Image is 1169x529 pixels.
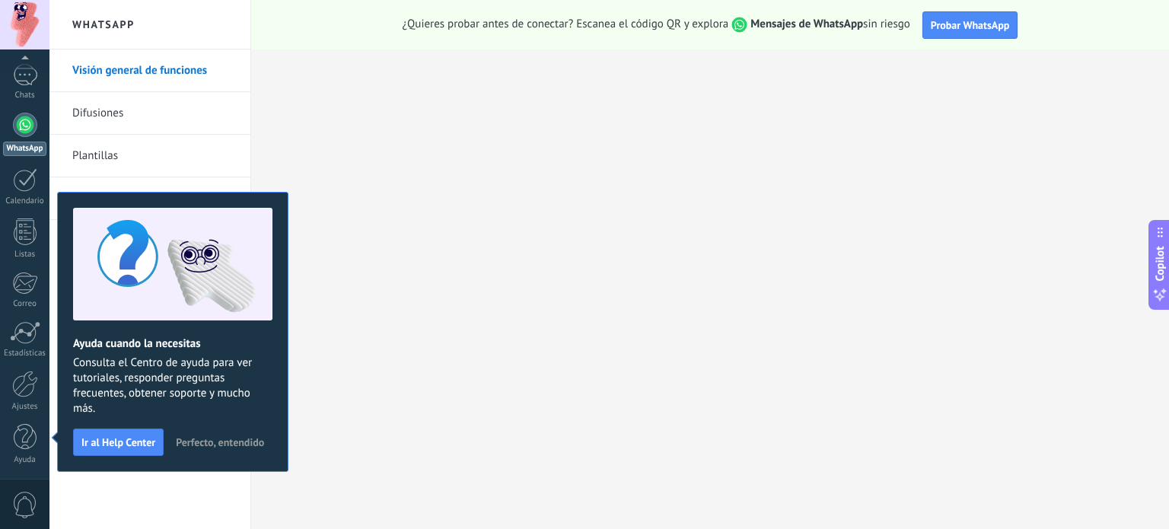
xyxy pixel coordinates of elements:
[750,17,863,31] strong: Mensajes de WhatsApp
[3,402,47,412] div: Ajustes
[49,92,250,135] li: Difusiones
[81,437,155,448] span: Ir al Help Center
[72,92,235,135] a: Difusiones
[3,455,47,465] div: Ayuda
[3,250,47,260] div: Listas
[1152,246,1167,281] span: Copilot
[3,349,47,359] div: Estadísticas
[72,177,235,220] a: Bots
[3,91,47,100] div: Chats
[73,336,272,351] h2: Ayuda cuando la necesitas
[49,177,250,220] li: Bots
[931,18,1010,32] span: Probar WhatsApp
[73,355,272,416] span: Consulta el Centro de ayuda para ver tutoriales, responder preguntas frecuentes, obtener soporte ...
[176,437,264,448] span: Perfecto, entendido
[49,135,250,177] li: Plantillas
[169,431,271,454] button: Perfecto, entendido
[3,299,47,309] div: Correo
[3,196,47,206] div: Calendario
[73,429,164,456] button: Ir al Help Center
[72,135,235,177] a: Plantillas
[3,142,46,156] div: WhatsApp
[49,49,250,92] li: Visión general de funciones
[403,17,910,33] span: ¿Quieres probar antes de conectar? Escanea el código QR y explora sin riesgo
[922,11,1018,39] button: Probar WhatsApp
[72,49,235,92] a: Visión general de funciones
